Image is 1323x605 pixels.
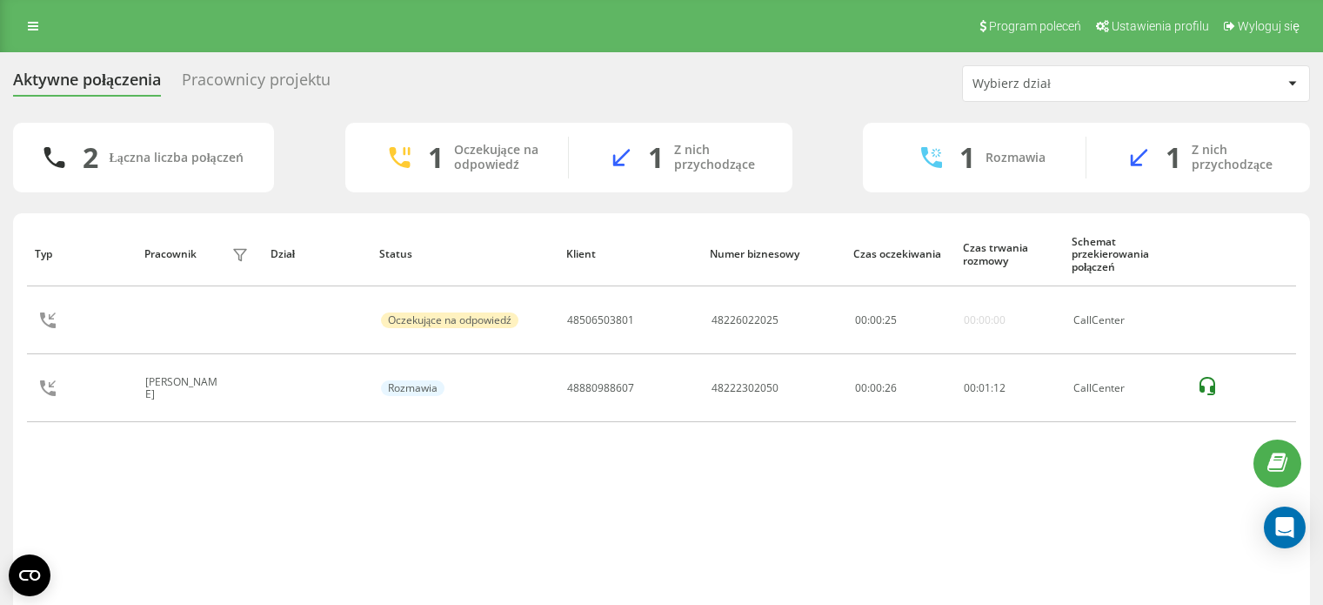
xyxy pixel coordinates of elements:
div: Typ [35,248,128,260]
button: Open CMP widget [9,555,50,596]
div: Open Intercom Messenger [1264,507,1306,548]
div: 1 [1166,141,1181,174]
div: Łączna liczba połączeń [109,151,243,165]
span: 12 [993,380,1006,395]
div: Numer biznesowy [710,248,837,260]
div: Wybierz dział [972,77,1180,91]
div: CallCenter [1073,314,1178,326]
div: 2 [83,141,98,174]
div: 00:00:00 [964,314,1006,326]
div: Rozmawia [986,151,1046,165]
div: CallCenter [1073,382,1178,394]
div: Oczekujące na odpowiedź [454,143,542,172]
div: : : [855,314,897,326]
div: 1 [959,141,975,174]
span: Ustawienia profilu [1112,19,1209,33]
div: Oczekujące na odpowiedź [381,313,518,328]
div: 48880988607 [567,382,634,394]
div: Schemat przekierowania połączeń [1072,236,1179,273]
div: : : [964,382,1006,394]
span: 00 [870,313,882,327]
span: Wyloguj się [1238,19,1300,33]
span: Program poleceń [989,19,1081,33]
div: Czas oczekiwania [853,248,946,260]
div: 48222302050 [712,382,778,394]
div: 1 [428,141,444,174]
div: Klient [566,248,693,260]
span: 25 [885,313,897,327]
div: Aktywne połączenia [13,71,161,97]
div: [PERSON_NAME] [145,376,227,401]
div: 1 [648,141,664,174]
span: 00 [964,380,976,395]
div: Pracownicy projektu [182,71,331,97]
div: 00:00:26 [855,382,945,394]
div: Z nich przychodzące [674,143,766,172]
span: 00 [855,313,867,327]
div: Pracownik [144,248,197,260]
div: Dział [271,248,364,260]
span: 01 [979,380,991,395]
div: Rozmawia [381,380,444,396]
div: Czas trwania rozmowy [963,242,1056,267]
div: Z nich przychodzące [1192,143,1284,172]
div: 48226022025 [712,314,778,326]
div: Status [379,248,550,260]
div: 48506503801 [567,314,634,326]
